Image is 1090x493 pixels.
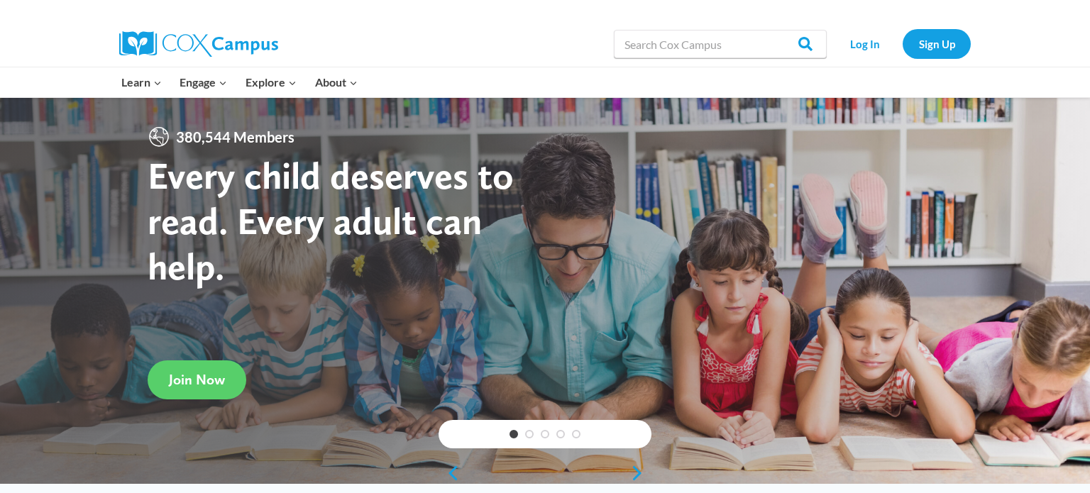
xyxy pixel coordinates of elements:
div: content slider buttons [439,459,651,487]
a: previous [439,465,460,482]
span: Engage [180,73,227,92]
span: Explore [246,73,297,92]
a: 3 [541,430,549,438]
span: Learn [121,73,162,92]
a: 1 [510,430,518,438]
span: Join Now [169,371,225,388]
input: Search Cox Campus [614,30,827,58]
strong: Every child deserves to read. Every adult can help. [148,153,514,288]
a: 2 [525,430,534,438]
a: 5 [572,430,580,438]
a: Sign Up [903,29,971,58]
a: Log In [834,29,896,58]
a: 4 [556,430,565,438]
a: Join Now [148,360,246,399]
span: 380,544 Members [170,126,300,148]
nav: Primary Navigation [112,67,366,97]
nav: Secondary Navigation [834,29,971,58]
a: next [630,465,651,482]
img: Cox Campus [119,31,278,57]
span: About [315,73,358,92]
